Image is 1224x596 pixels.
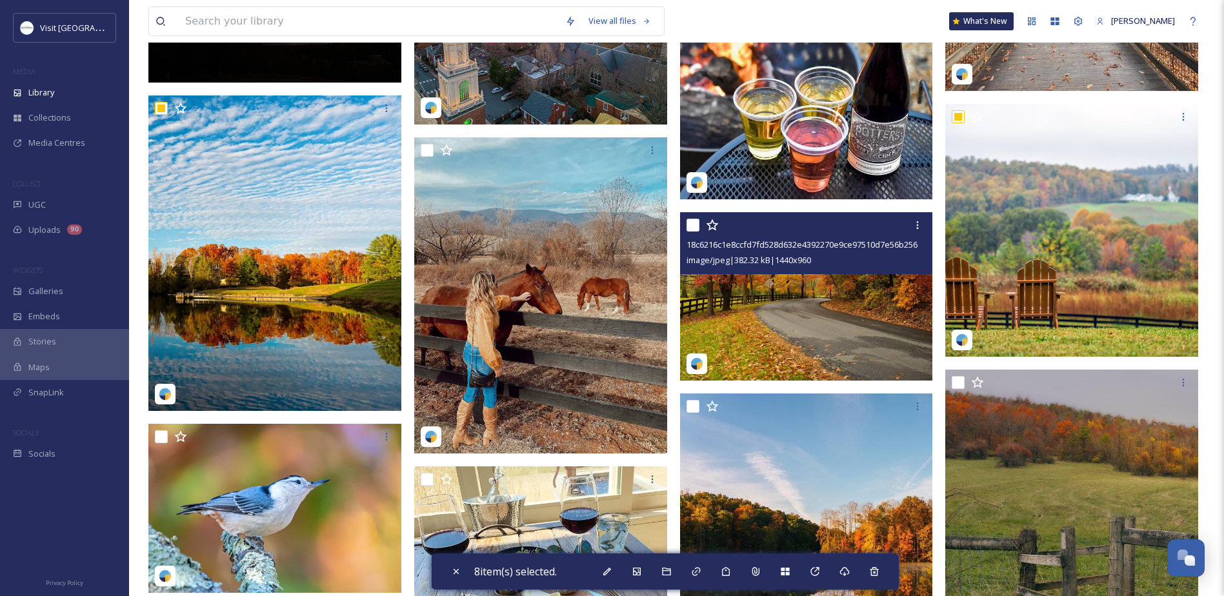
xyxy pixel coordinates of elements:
[28,335,56,348] span: Stories
[680,212,933,381] img: 18c6216c1e8ccfd7fd528d632e4392270e9ce97510d7e56b2563e784dca67ec5.jpg
[687,254,811,266] span: image/jpeg | 382.32 kB | 1440 x 960
[28,285,63,297] span: Galleries
[414,137,667,453] img: blissfullychris_-17860553762828717.jpg
[13,428,39,437] span: SOCIALS
[690,357,703,370] img: snapsea-logo.png
[28,448,55,460] span: Socials
[425,101,437,114] img: snapsea-logo.png
[945,104,1198,357] img: thenaturebus-17881857932887448.jpg
[582,8,657,34] a: View all files
[13,66,35,76] span: MEDIA
[28,199,46,211] span: UGC
[956,68,968,81] img: snapsea-logo.png
[159,570,172,582] img: snapsea-logo.png
[1090,8,1181,34] a: [PERSON_NAME]
[28,86,54,99] span: Library
[474,564,557,579] span: 8 item(s) selected.
[28,137,85,149] span: Media Centres
[28,386,64,399] span: SnapLink
[425,430,437,443] img: snapsea-logo.png
[148,95,401,411] img: tianalynn67-18385143181056188.jpeg
[28,112,71,124] span: Collections
[46,579,83,587] span: Privacy Policy
[28,361,50,373] span: Maps
[28,310,60,323] span: Embeds
[21,21,34,34] img: Circle%20Logo.png
[13,179,41,188] span: COLLECT
[1167,539,1205,577] button: Open Chat
[40,21,140,34] span: Visit [GEOGRAPHIC_DATA]
[148,424,401,593] img: kurtz_nature_photography-17945438660569554.jpg
[956,333,968,346] img: snapsea-logo.png
[67,224,82,235] div: 90
[1111,15,1175,26] span: [PERSON_NAME]
[949,12,1014,30] a: What's New
[28,224,61,236] span: Uploads
[159,388,172,401] img: snapsea-logo.png
[46,574,83,590] a: Privacy Policy
[690,176,703,189] img: snapsea-logo.png
[687,238,990,250] span: 18c6216c1e8ccfd7fd528d632e4392270e9ce97510d7e56b2563e784dca67ec5.jpg
[13,265,43,275] span: WIDGETS
[179,7,559,35] input: Search your library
